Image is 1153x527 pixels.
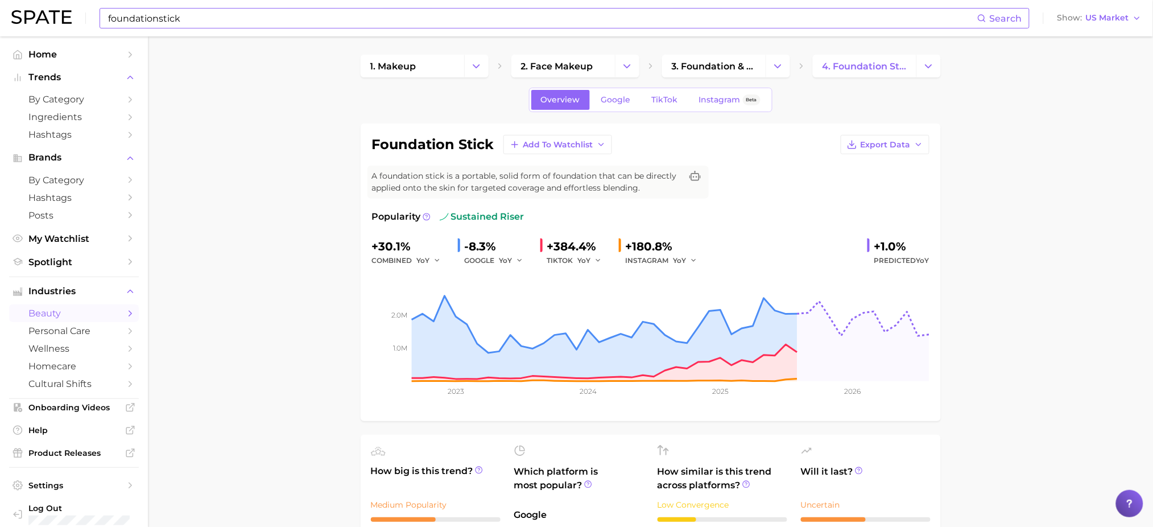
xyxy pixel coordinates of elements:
span: Help [28,425,119,435]
a: 3. foundation & base products [662,55,766,77]
a: personal care [9,322,139,340]
span: How similar is this trend across platforms? [658,465,787,492]
span: cultural shifts [28,378,119,389]
div: GOOGLE [465,254,531,267]
div: combined [372,254,449,267]
div: 5 / 10 [801,517,931,522]
span: Brands [28,153,119,163]
a: 4. foundation stick [813,55,916,77]
h1: foundation stick [372,138,494,151]
span: Onboarding Videos [28,402,119,413]
a: Google [592,90,640,110]
span: Beta [746,95,757,105]
span: Industries [28,286,119,297]
a: Help [9,422,139,439]
div: -8.3% [465,237,531,256]
span: Search [990,13,1022,24]
span: Show [1057,15,1082,21]
span: 3. foundation & base products [672,61,756,72]
a: Settings [9,477,139,494]
a: Spotlight [9,253,139,271]
span: YoY [673,256,687,265]
a: wellness [9,340,139,357]
a: beauty [9,304,139,322]
button: Change Category [766,55,790,77]
img: sustained riser [440,212,449,221]
div: +180.8% [626,237,705,256]
span: Popularity [372,210,421,224]
button: Change Category [464,55,489,77]
a: by Category [9,90,139,108]
div: +30.1% [372,237,449,256]
span: Overview [541,95,580,105]
button: YoY [499,254,524,267]
a: homecare [9,357,139,375]
span: Home [28,49,119,60]
div: Uncertain [801,498,931,512]
span: 1. makeup [370,61,416,72]
button: YoY [578,254,602,267]
a: InstagramBeta [689,90,770,110]
tspan: 2026 [844,387,861,396]
div: Low Convergence [658,498,787,512]
span: Instagram [699,95,741,105]
span: Spotlight [28,257,119,267]
a: 2. face makeup [511,55,615,77]
tspan: 2024 [579,387,596,396]
div: INSTAGRAM [626,254,705,267]
span: US Market [1086,15,1129,21]
span: Add to Watchlist [523,140,593,150]
span: Posts [28,210,119,221]
a: My Watchlist [9,230,139,248]
button: YoY [417,254,441,267]
span: personal care [28,326,119,336]
a: Home [9,46,139,63]
a: Hashtags [9,126,139,143]
a: cultural shifts [9,375,139,393]
span: A foundation stick is a portable, solid form of foundation that can be directly applied onto the ... [372,170,681,194]
span: Settings [28,480,119,491]
tspan: 2023 [448,387,464,396]
div: +384.4% [547,237,610,256]
a: Posts [9,207,139,224]
span: YoY [578,256,591,265]
span: 4. foundation stick [823,61,907,72]
span: sustained riser [440,210,524,224]
span: by Category [28,175,119,186]
tspan: 2025 [712,387,729,396]
a: 1. makeup [361,55,464,77]
div: 5 / 10 [371,517,501,522]
button: Industries [9,283,139,300]
span: 2. face makeup [521,61,593,72]
button: Trends [9,69,139,86]
span: How big is this trend? [371,464,501,492]
span: Predicted [874,254,929,267]
span: by Category [28,94,119,105]
span: TikTok [652,95,678,105]
span: beauty [28,308,119,319]
a: Product Releases [9,444,139,462]
span: Log Out [28,503,172,513]
span: homecare [28,361,119,372]
div: 3 / 10 [658,517,787,522]
span: YoY [499,256,513,265]
button: Add to Watchlist [503,135,612,154]
span: Hashtags [28,192,119,203]
span: Export Data [861,140,911,150]
button: YoY [673,254,698,267]
span: Which platform is most popular? [514,465,644,503]
a: Overview [531,90,590,110]
span: YoY [916,256,929,265]
a: Ingredients [9,108,139,126]
a: by Category [9,171,139,189]
span: Google [514,508,644,522]
button: ShowUS Market [1055,11,1144,26]
span: My Watchlist [28,233,119,244]
span: Product Releases [28,448,119,458]
a: Hashtags [9,189,139,207]
a: Onboarding Videos [9,399,139,416]
button: Export Data [841,135,929,154]
a: TikTok [642,90,688,110]
span: Ingredients [28,112,119,122]
span: wellness [28,343,119,354]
